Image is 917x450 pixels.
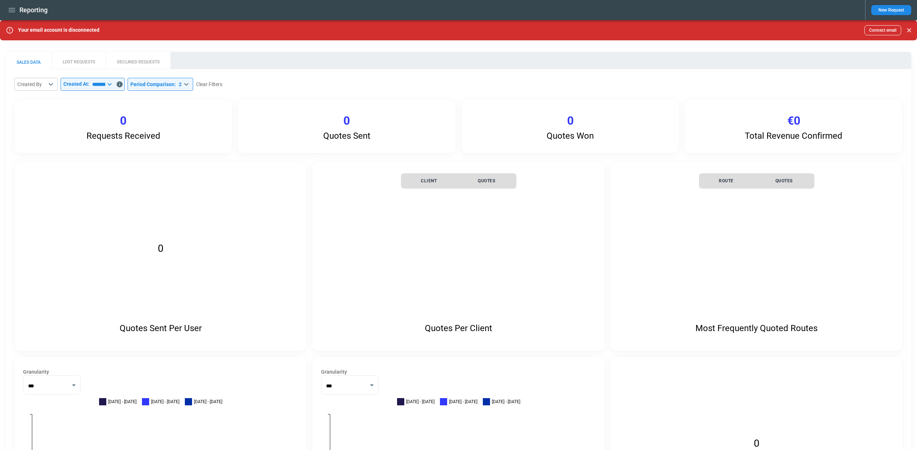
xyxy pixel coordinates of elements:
table: simple table [699,173,814,188]
div: dismiss [904,22,914,38]
p: 0 [120,114,126,128]
text: 0 [754,437,760,449]
svg: Data includes activity through 10/08/25 (end of day UTC) [116,81,123,88]
th: Route [699,173,754,188]
p: Created At: [63,81,89,87]
div: Period Comparison : [130,81,182,88]
th: Quotes [457,173,516,188]
p: Quotes Sent [323,131,370,141]
table: simple table [401,173,516,188]
span: [DATE] - [DATE] [151,400,179,404]
th: Quotes [754,173,814,188]
button: DECLINED REQUESTS [106,52,170,69]
span: [DATE] - [DATE] [406,400,435,404]
button: New Request [871,5,911,15]
button: Clear Filters [196,80,222,89]
th: Client [401,173,457,188]
label: Granularity [23,368,298,375]
h1: Reporting [19,6,48,14]
div: 2 [179,81,182,88]
span: [DATE] - [DATE] [108,400,137,404]
div: Created By [17,81,46,88]
span: [DATE] - [DATE] [449,400,477,404]
button: LOST REQUESTS [52,52,106,69]
button: Close [904,25,914,35]
p: 0 [567,114,574,128]
text: 0 [158,242,164,254]
button: Connect email [864,25,901,35]
p: Quotes Won [547,131,594,141]
p: Most Frequently Quoted Routes [695,323,818,334]
button: SALES DATA [6,52,52,69]
p: Requests Received [86,131,160,141]
label: Granularity [321,368,596,375]
span: [DATE] - [DATE] [194,400,222,404]
span: [DATE] - [DATE] [492,400,520,404]
p: Your email account is disconnected [18,27,99,33]
p: Quotes Per Client [425,323,492,334]
p: Total Revenue Confirmed [745,131,842,141]
p: €0 [787,114,800,128]
p: Quotes Sent Per User [120,323,202,334]
p: 0 [343,114,350,128]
